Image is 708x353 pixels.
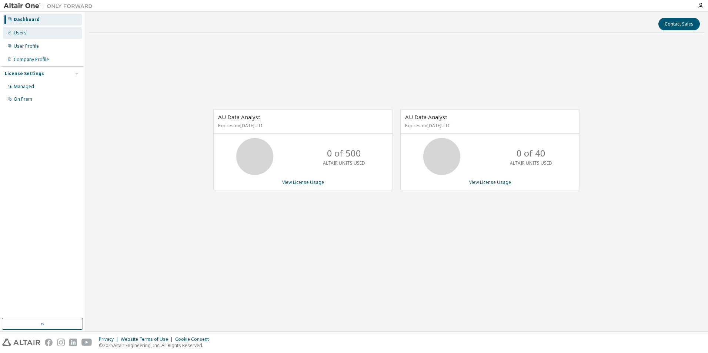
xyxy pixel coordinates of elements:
p: 0 of 500 [327,147,361,159]
p: ALTAIR UNITS USED [510,160,552,166]
div: On Prem [14,96,32,102]
div: Dashboard [14,17,40,23]
p: © 2025 Altair Engineering, Inc. All Rights Reserved. [99,342,213,349]
div: Website Terms of Use [121,336,175,342]
img: altair_logo.svg [2,339,40,346]
span: AU Data Analyst [405,113,447,121]
img: instagram.svg [57,339,65,346]
p: 0 of 40 [517,147,545,159]
p: ALTAIR UNITS USED [323,160,365,166]
div: Company Profile [14,57,49,63]
span: AU Data Analyst [218,113,260,121]
div: Cookie Consent [175,336,213,342]
img: youtube.svg [81,339,92,346]
div: Users [14,30,27,36]
p: Expires on [DATE] UTC [405,122,573,129]
img: Altair One [4,2,96,10]
button: Contact Sales [658,18,700,30]
div: User Profile [14,43,39,49]
div: Privacy [99,336,121,342]
div: Managed [14,84,34,90]
a: View License Usage [469,179,511,185]
p: Expires on [DATE] UTC [218,122,386,129]
img: facebook.svg [45,339,53,346]
a: View License Usage [282,179,324,185]
img: linkedin.svg [69,339,77,346]
div: License Settings [5,71,44,77]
